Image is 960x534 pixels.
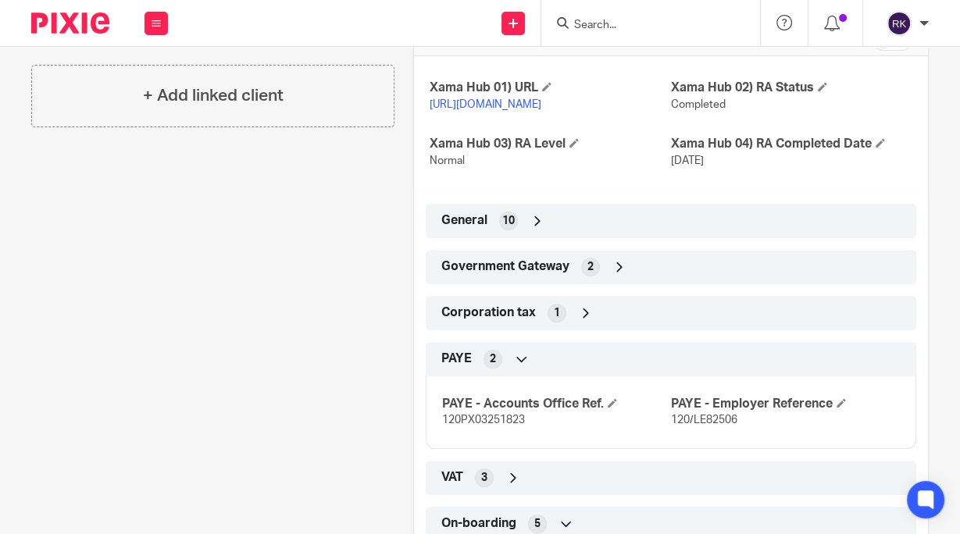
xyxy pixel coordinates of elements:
span: 2 [490,351,496,367]
span: PAYE [441,351,472,367]
span: [DATE] [671,155,704,166]
span: Completed [671,99,726,110]
img: Pixie [31,12,109,34]
span: Normal [430,155,465,166]
input: Search [573,19,713,33]
h4: Xama Hub 02) RA Status [671,80,912,96]
span: VAT [441,469,463,486]
span: On-boarding [441,515,516,532]
span: 120/LE82506 [671,415,737,425]
img: svg%3E [887,11,912,36]
span: Corporation tax [441,304,536,321]
span: 3 [481,470,487,486]
h4: + Add linked client [143,84,284,108]
span: 2 [587,259,594,275]
span: 120PX03251823 [442,415,525,425]
span: 5 [534,516,541,532]
span: 10 [502,213,515,229]
span: General [441,212,487,229]
span: Government Gateway [441,258,569,275]
h4: Xama Hub 03) RA Level [430,136,671,152]
span: 1 [554,305,560,321]
h4: PAYE - Accounts Office Ref. [442,396,671,412]
a: [URL][DOMAIN_NAME] [430,99,541,110]
h4: Xama Hub 01) URL [430,80,671,96]
h4: PAYE - Employer Reference [671,396,900,412]
h4: Xama Hub 04) RA Completed Date [671,136,912,152]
